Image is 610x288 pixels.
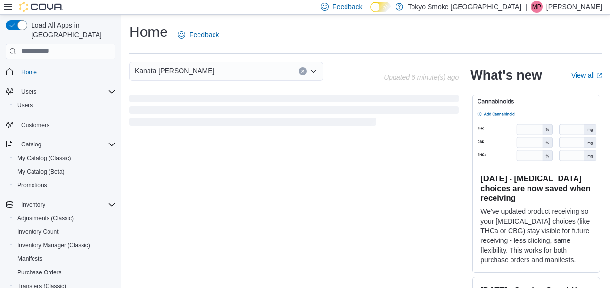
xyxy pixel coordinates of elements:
[596,73,602,79] svg: External link
[27,20,115,40] span: Load All Apps in [GEOGRAPHIC_DATA]
[14,226,63,238] a: Inventory Count
[14,152,75,164] a: My Catalog (Classic)
[21,68,37,76] span: Home
[384,73,459,81] p: Updated 6 minute(s) ago
[14,212,78,224] a: Adjustments (Classic)
[10,211,119,225] button: Adjustments (Classic)
[14,166,115,177] span: My Catalog (Beta)
[10,239,119,252] button: Inventory Manager (Classic)
[17,214,74,222] span: Adjustments (Classic)
[470,67,542,83] h2: What's new
[21,88,36,96] span: Users
[532,1,541,13] span: MP
[10,178,119,192] button: Promotions
[174,25,223,45] a: Feedback
[2,65,119,79] button: Home
[135,65,214,77] span: Kanata [PERSON_NAME]
[2,198,119,211] button: Inventory
[408,1,522,13] p: Tokyo Smoke [GEOGRAPHIC_DATA]
[525,1,527,13] p: |
[10,266,119,279] button: Purchase Orders
[14,212,115,224] span: Adjustments (Classic)
[17,154,71,162] span: My Catalog (Classic)
[310,67,317,75] button: Open list of options
[17,168,65,176] span: My Catalog (Beta)
[21,201,45,208] span: Inventory
[10,98,119,112] button: Users
[299,67,307,75] button: Clear input
[189,30,219,40] span: Feedback
[17,255,42,263] span: Manifests
[17,241,90,249] span: Inventory Manager (Classic)
[14,240,94,251] a: Inventory Manager (Classic)
[546,1,602,13] p: [PERSON_NAME]
[14,253,46,265] a: Manifests
[129,96,459,128] span: Loading
[10,225,119,239] button: Inventory Count
[17,199,115,210] span: Inventory
[10,252,119,266] button: Manifests
[571,71,602,79] a: View allExternal link
[17,139,45,150] button: Catalog
[21,121,49,129] span: Customers
[17,228,59,236] span: Inventory Count
[2,138,119,151] button: Catalog
[10,151,119,165] button: My Catalog (Classic)
[531,1,543,13] div: Mark Patafie
[19,2,63,12] img: Cova
[14,253,115,265] span: Manifests
[17,66,41,78] a: Home
[14,179,51,191] a: Promotions
[480,207,592,265] p: We've updated product receiving so your [MEDICAL_DATA] choices (like THCa or CBG) stay visible fo...
[17,139,115,150] span: Catalog
[14,226,115,238] span: Inventory Count
[2,85,119,98] button: Users
[17,181,47,189] span: Promotions
[17,119,53,131] a: Customers
[370,2,391,12] input: Dark Mode
[332,2,362,12] span: Feedback
[17,66,115,78] span: Home
[17,101,33,109] span: Users
[14,99,115,111] span: Users
[14,267,66,278] a: Purchase Orders
[14,179,115,191] span: Promotions
[17,199,49,210] button: Inventory
[17,86,115,97] span: Users
[10,165,119,178] button: My Catalog (Beta)
[17,119,115,131] span: Customers
[14,240,115,251] span: Inventory Manager (Classic)
[14,99,36,111] a: Users
[129,22,168,42] h1: Home
[480,174,592,203] h3: [DATE] - [MEDICAL_DATA] choices are now saved when receiving
[14,267,115,278] span: Purchase Orders
[17,86,40,97] button: Users
[14,166,68,177] a: My Catalog (Beta)
[14,152,115,164] span: My Catalog (Classic)
[2,118,119,132] button: Customers
[17,269,62,276] span: Purchase Orders
[21,141,41,148] span: Catalog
